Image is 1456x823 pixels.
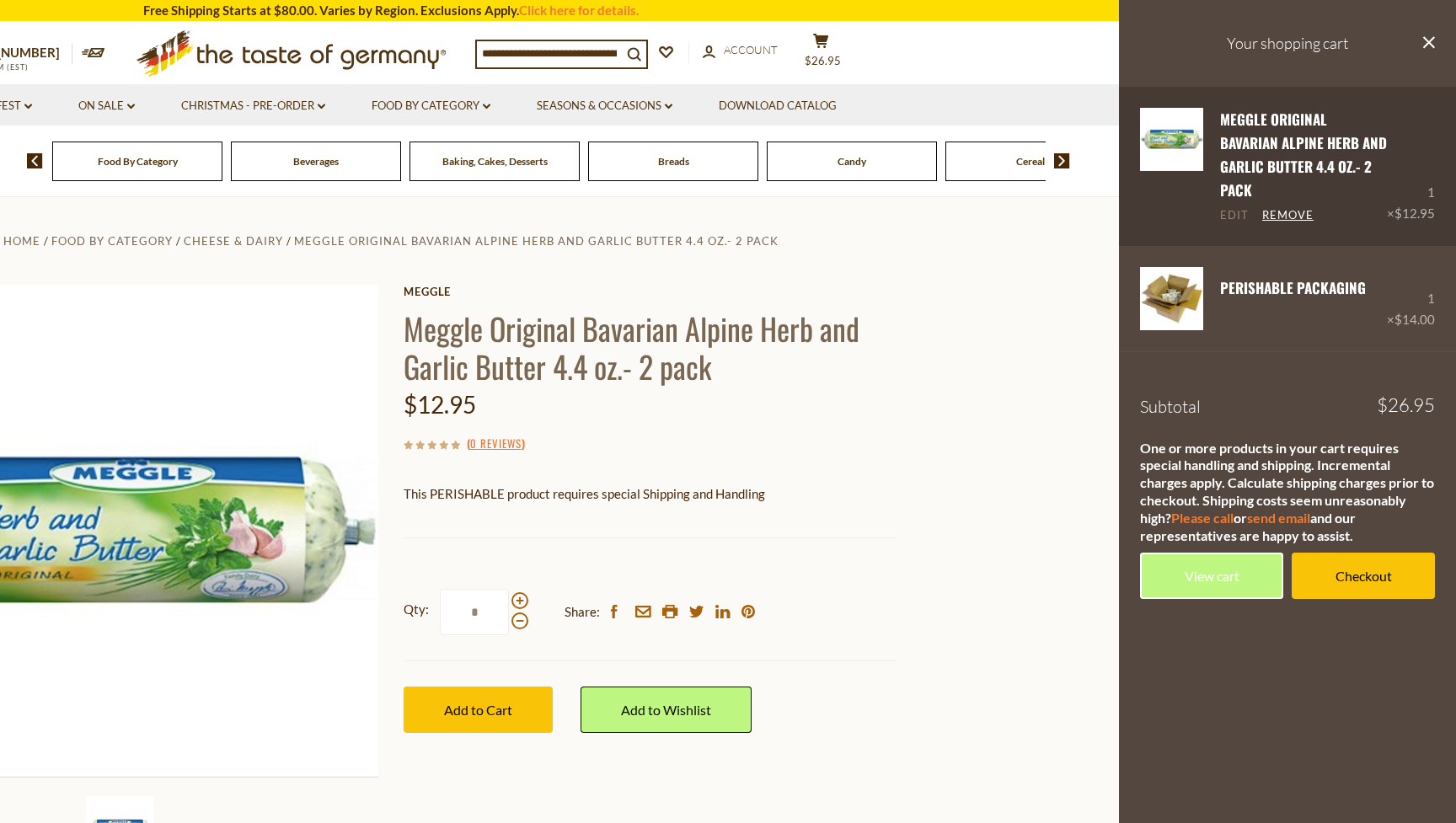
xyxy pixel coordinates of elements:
[1292,553,1435,599] a: Checkout
[467,435,525,452] span: ( )
[372,97,490,115] a: Food By Category
[1140,396,1201,417] span: Subtotal
[98,155,178,168] a: Food By Category
[1140,108,1203,171] img: Meggle Original Bavarian Alpine Herb and Garlic Butter
[1247,510,1310,526] a: send email
[78,97,135,115] a: On Sale
[1262,208,1314,223] a: Remove
[184,234,283,248] a: Cheese & Dairy
[294,234,779,248] a: Meggle Original Bavarian Alpine Herb and Garlic Butter 4.4 oz.- 2 pack
[404,484,897,505] p: This PERISHABLE product requires special Shipping and Handling
[3,234,40,248] a: Home
[658,155,689,168] a: Breads
[1377,396,1435,414] span: $26.95
[442,155,548,168] a: Baking, Cakes, Desserts
[838,155,866,168] a: Candy
[404,687,553,733] button: Add to Cart
[581,687,752,733] a: Add to Wishlist
[1220,109,1387,201] a: Meggle Original Bavarian Alpine Herb and Garlic Butter 4.4 oz.- 2 pack
[1220,208,1249,223] a: Edit
[1016,155,1045,168] a: Cereal
[1220,277,1366,298] a: PERISHABLE Packaging
[565,601,600,623] span: Share:
[805,54,841,67] span: $26.95
[1394,206,1435,221] span: $12.95
[1140,553,1283,599] a: View cart
[444,702,512,718] span: Add to Cart
[404,390,476,419] span: $12.95
[795,33,846,75] button: $26.95
[703,41,778,60] a: Account
[440,589,509,635] input: Qty:
[404,599,429,620] strong: Qty:
[1140,108,1203,225] a: Meggle Original Bavarian Alpine Herb and Garlic Butter
[181,97,325,115] a: Christmas - PRE-ORDER
[404,309,897,385] h1: Meggle Original Bavarian Alpine Herb and Garlic Butter 4.4 oz.- 2 pack
[1054,153,1070,168] img: next arrow
[27,153,43,168] img: previous arrow
[1140,440,1435,545] div: One or more products in your cart requires special handling and shipping. Incremental charges app...
[470,435,522,453] a: 0 Reviews
[293,155,339,168] a: Beverages
[51,234,173,248] a: Food By Category
[1394,312,1435,327] span: $14.00
[519,3,639,18] a: Click here for details.
[724,43,778,56] span: Account
[1387,108,1435,225] div: 1 ×
[1171,510,1234,526] a: Please call
[1140,267,1203,330] img: PERISHABLE Packaging
[404,285,897,298] a: Meggle
[1387,267,1435,330] div: 1 ×
[537,97,672,115] a: Seasons & Occasions
[719,97,837,115] a: Download Catalog
[420,517,897,538] li: We will ship this product in heat-protective packaging and ice.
